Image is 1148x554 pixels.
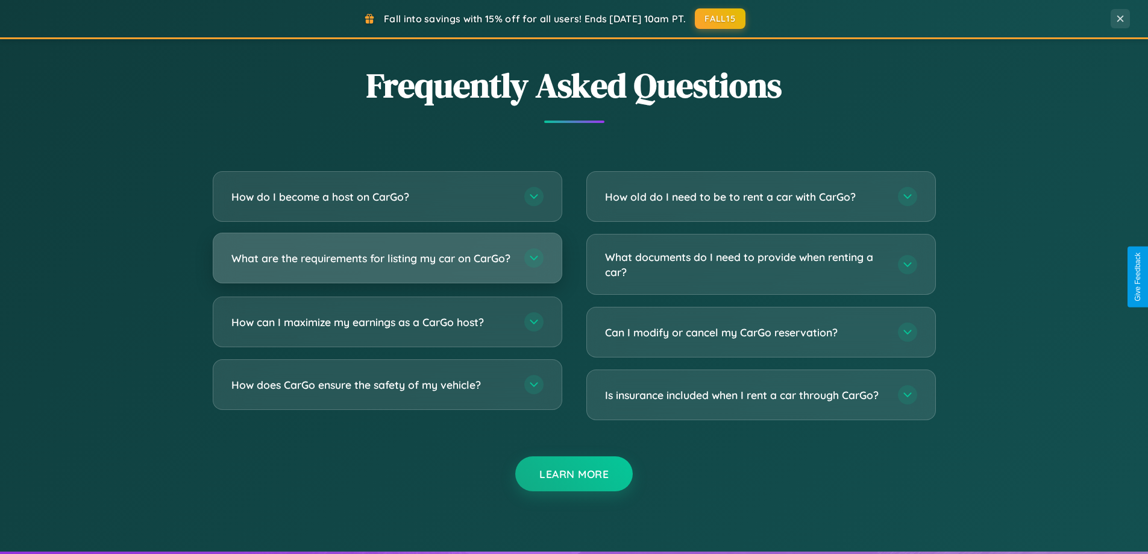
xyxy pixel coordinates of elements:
[605,325,886,340] h3: Can I modify or cancel my CarGo reservation?
[231,315,512,330] h3: How can I maximize my earnings as a CarGo host?
[605,189,886,204] h3: How old do I need to be to rent a car with CarGo?
[213,62,936,109] h2: Frequently Asked Questions
[1134,253,1142,301] div: Give Feedback
[605,388,886,403] h3: Is insurance included when I rent a car through CarGo?
[695,8,745,29] button: FALL15
[515,456,633,491] button: Learn More
[231,251,512,266] h3: What are the requirements for listing my car on CarGo?
[231,189,512,204] h3: How do I become a host on CarGo?
[384,13,686,25] span: Fall into savings with 15% off for all users! Ends [DATE] 10am PT.
[605,250,886,279] h3: What documents do I need to provide when renting a car?
[231,377,512,392] h3: How does CarGo ensure the safety of my vehicle?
